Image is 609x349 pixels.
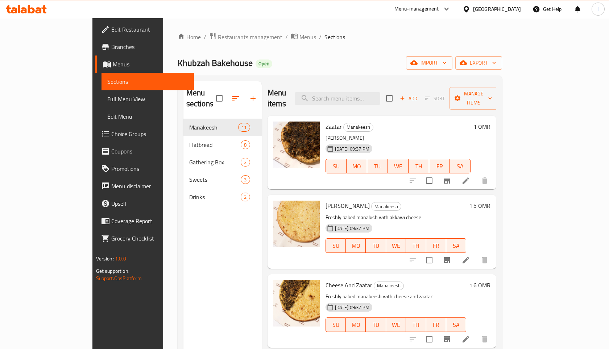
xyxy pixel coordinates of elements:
span: export [461,58,496,67]
div: items [238,123,250,132]
p: [PERSON_NAME] [326,134,471,143]
span: WE [391,161,406,172]
span: Branches [111,42,188,51]
a: Edit Menu [101,108,194,125]
a: Promotions [95,160,194,177]
button: import [406,56,452,70]
span: [PERSON_NAME] [326,200,370,211]
button: Add [397,93,420,104]
span: Zaatar [326,121,342,132]
span: import [412,58,447,67]
li: / [319,33,322,41]
div: Open [256,59,272,68]
span: Manakeesh [374,282,403,290]
span: Gathering Box [189,158,241,167]
span: SU [329,161,344,172]
button: FR [426,317,446,332]
button: TU [366,317,386,332]
span: SU [329,241,343,251]
button: SU [326,159,347,173]
span: Add [399,94,418,103]
span: Manakeesh [344,123,373,131]
li: / [204,33,206,41]
span: TU [370,161,385,172]
span: Select to update [422,252,437,268]
div: Manakeesh [374,282,404,290]
span: TU [369,320,383,330]
span: [DATE] 09:37 PM [332,304,372,311]
img: Cheese And Zaatar [273,280,320,327]
span: WE [389,320,403,330]
button: WE [386,317,406,332]
span: Select section [382,91,397,106]
a: Menus [291,32,316,42]
div: items [241,158,250,167]
span: Drinks [189,193,241,201]
span: FR [429,320,443,330]
span: Get support on: [96,266,129,276]
span: SU [329,320,343,330]
button: SA [446,238,466,253]
button: SU [326,317,346,332]
button: FR [426,238,446,253]
span: Full Menu View [107,95,188,103]
button: SA [446,317,466,332]
a: Upsell [95,195,194,212]
a: Coupons [95,143,194,160]
button: TU [367,159,388,173]
span: Sweets [189,175,241,184]
a: Edit menu item [461,176,470,185]
button: FR [429,159,450,173]
a: Edit Restaurant [95,21,194,38]
span: Add item [397,93,420,104]
nav: Menu sections [183,116,262,209]
span: Restaurants management [218,33,282,41]
div: Manakeesh [189,123,239,132]
span: Upsell [111,199,188,208]
h2: Menu items [268,87,286,109]
button: MO [346,238,366,253]
div: Flatbread8 [183,136,262,153]
span: 11 [239,124,249,131]
span: [DATE] 09:37 PM [332,225,372,232]
span: SA [449,320,463,330]
h6: 1 OMR [473,122,490,132]
button: Branch-specific-item [438,172,456,189]
a: Coverage Report [95,212,194,230]
span: WE [389,241,403,251]
button: delete [476,172,493,189]
span: TH [409,241,423,251]
a: Full Menu View [101,90,194,108]
div: Gathering Box2 [183,153,262,171]
span: Version: [96,254,114,263]
h6: 1.5 OMR [469,201,490,211]
div: items [241,193,250,201]
button: delete [476,330,493,348]
button: WE [386,238,406,253]
button: Add section [244,90,262,107]
div: items [241,140,250,149]
div: Sweets3 [183,171,262,188]
div: items [241,175,250,184]
p: Freshly baked manakish with akkawi cheese [326,213,467,222]
span: Flatbread [189,140,241,149]
span: TU [369,241,383,251]
span: Select section first [420,93,449,104]
span: Open [256,61,272,67]
span: Coverage Report [111,217,188,225]
div: Manakeesh11 [183,119,262,136]
button: Branch-specific-item [438,330,456,348]
span: Khubzah Bakehouse [178,55,253,71]
span: 3 [241,176,249,183]
span: FR [432,161,447,172]
div: Manakeesh [343,123,373,132]
span: FR [429,241,443,251]
a: Edit menu item [461,335,470,344]
span: Menus [299,33,316,41]
span: Manakeesh [372,202,401,211]
button: Manage items [449,87,498,110]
